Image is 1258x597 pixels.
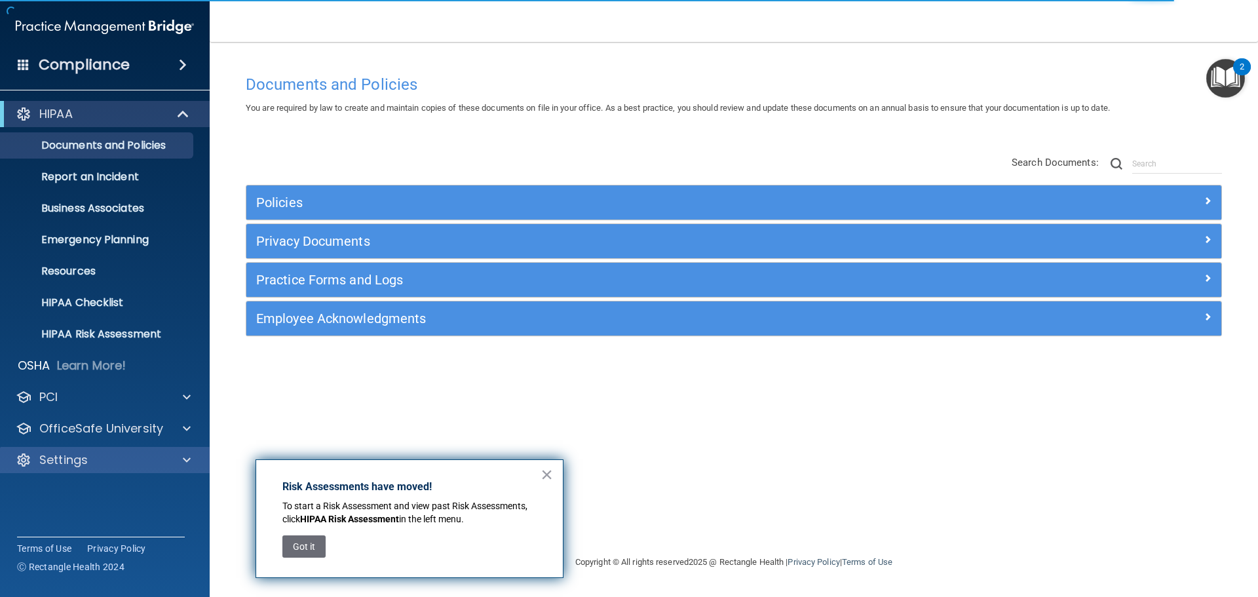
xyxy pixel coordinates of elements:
[1132,154,1222,174] input: Search
[1240,67,1244,84] div: 2
[842,557,892,567] a: Terms of Use
[9,328,187,341] p: HIPAA Risk Assessment
[495,541,973,583] div: Copyright © All rights reserved 2025 @ Rectangle Health | |
[399,514,464,524] span: in the left menu.
[1206,59,1245,98] button: Open Resource Center, 2 new notifications
[18,358,50,374] p: OSHA
[57,358,126,374] p: Learn More!
[541,464,553,485] button: Close
[1111,158,1122,170] img: ic-search.3b580494.png
[39,106,73,122] p: HIPAA
[9,139,187,152] p: Documents and Policies
[9,202,187,215] p: Business Associates
[87,542,146,555] a: Privacy Policy
[246,76,1222,93] h4: Documents and Policies
[282,480,432,493] strong: Risk Assessments have moved!
[39,389,58,405] p: PCI
[788,557,839,567] a: Privacy Policy
[39,421,163,436] p: OfficeSafe University
[39,452,88,468] p: Settings
[1012,157,1099,168] span: Search Documents:
[9,265,187,278] p: Resources
[256,234,968,248] h5: Privacy Documents
[9,170,187,183] p: Report an Incident
[17,560,124,573] span: Ⓒ Rectangle Health 2024
[256,273,968,287] h5: Practice Forms and Logs
[17,542,71,555] a: Terms of Use
[282,501,529,524] span: To start a Risk Assessment and view past Risk Assessments, click
[256,311,968,326] h5: Employee Acknowledgments
[256,195,968,210] h5: Policies
[16,14,194,40] img: PMB logo
[246,103,1110,113] span: You are required by law to create and maintain copies of these documents on file in your office. ...
[9,233,187,246] p: Emergency Planning
[9,296,187,309] p: HIPAA Checklist
[282,535,326,558] button: Got it
[39,56,130,74] h4: Compliance
[300,514,399,524] strong: HIPAA Risk Assessment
